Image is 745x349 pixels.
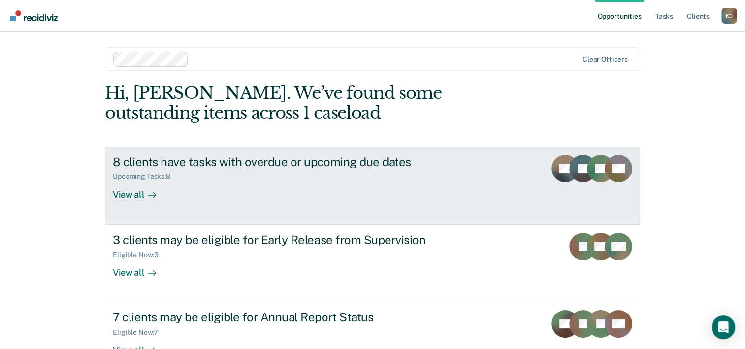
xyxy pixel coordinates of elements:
div: Clear officers [583,55,628,64]
div: 8 clients have tasks with overdue or upcoming due dates [113,155,458,169]
div: View all [113,259,168,278]
div: View all [113,181,168,200]
a: 8 clients have tasks with overdue or upcoming due datesUpcoming Tasks:8View all [105,147,640,224]
div: Eligible Now : 3 [113,251,166,259]
button: Profile dropdown button [721,8,737,24]
div: 3 clients may be eligible for Early Release from Supervision [113,233,458,247]
div: Upcoming Tasks : 8 [113,173,178,181]
div: Hi, [PERSON_NAME]. We’ve found some outstanding items across 1 caseload [105,83,533,123]
a: 3 clients may be eligible for Early Release from SupervisionEligible Now:3View all [105,224,640,302]
div: Eligible Now : 7 [113,328,166,337]
div: Open Intercom Messenger [712,315,735,339]
div: K D [721,8,737,24]
div: 7 clients may be eligible for Annual Report Status [113,310,458,324]
img: Recidiviz [10,10,58,21]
